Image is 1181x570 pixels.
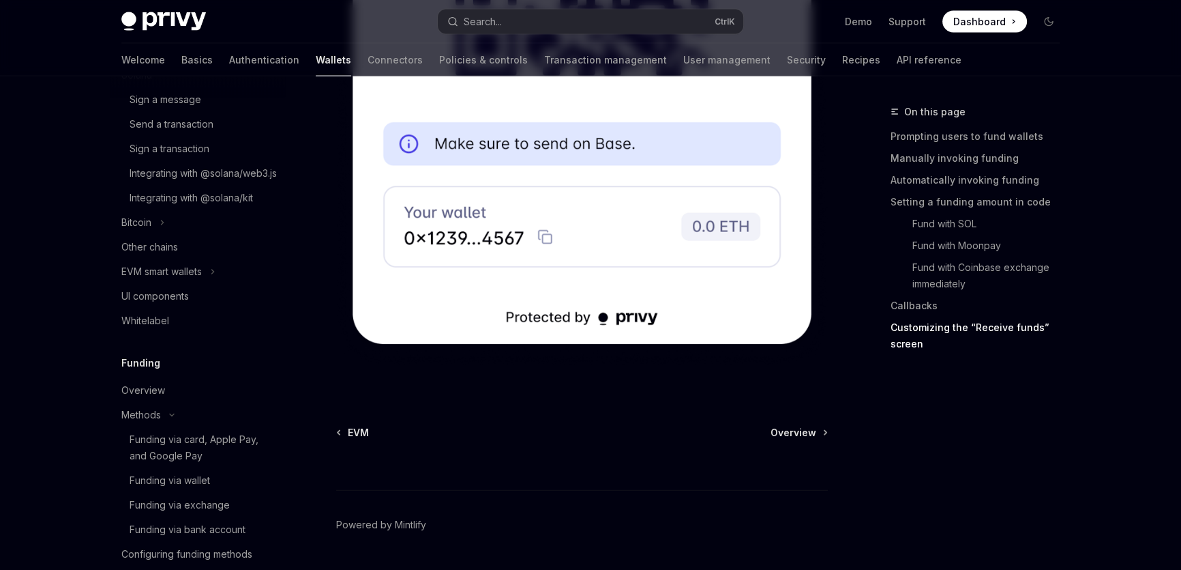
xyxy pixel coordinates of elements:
[110,235,285,259] a: Other chains
[891,213,1071,235] a: Fund with SOL
[110,517,285,542] a: Funding via bank account
[130,497,230,513] div: Funding via exchange
[368,44,423,76] a: Connectors
[891,126,1071,147] a: Prompting users to fund wallets
[771,426,826,440] a: Overview
[942,11,1027,33] a: Dashboard
[464,14,502,30] div: Search...
[130,91,201,108] div: Sign a message
[336,518,426,532] a: Powered by Mintlify
[110,309,285,333] a: Whitelabel
[891,191,1071,213] a: Setting a funding amount in code
[683,44,771,76] a: User management
[130,141,209,157] div: Sign a transaction
[787,44,826,76] a: Security
[229,44,299,76] a: Authentication
[338,426,369,440] a: EVM
[110,210,172,235] button: Bitcoin
[130,116,213,132] div: Send a transaction
[715,16,735,27] span: Ctrl K
[1038,11,1060,33] button: Toggle dark mode
[891,317,1071,355] a: Customizing the “Receive funds” screen
[130,431,277,464] div: Funding via card, Apple Pay, and Google Pay
[121,355,160,371] h5: Funding
[891,235,1071,257] a: Fund with Moonpay
[891,257,1071,295] a: Fund with Coinbase exchange immediately
[439,44,528,76] a: Policies & controls
[110,542,285,567] a: Configuring funding methods
[121,288,189,304] div: UI components
[953,15,1006,29] span: Dashboard
[110,493,285,517] a: Funding via exchange
[891,147,1071,169] a: Manually invoking funding
[110,186,285,210] a: Integrating with @solana/kit
[904,104,966,120] span: On this page
[110,112,285,137] a: Send a transaction
[897,44,961,76] a: API reference
[110,87,285,112] a: Sign a message
[110,403,181,427] button: Methods
[110,161,285,186] a: Integrating with @solana/web3.js
[544,44,667,76] a: Transaction management
[121,382,165,399] div: Overview
[845,15,872,29] a: Demo
[110,378,285,403] a: Overview
[121,12,206,31] img: dark logo
[891,169,1071,191] a: Automatically invoking funding
[110,468,285,493] a: Funding via wallet
[121,313,169,329] div: Whitelabel
[110,259,222,284] button: EVM smart wallets
[121,546,252,562] div: Configuring funding methods
[891,295,1071,317] a: Callbacks
[130,190,253,206] div: Integrating with @solana/kit
[110,427,285,468] a: Funding via card, Apple Pay, and Google Pay
[110,137,285,161] a: Sign a transaction
[181,44,213,76] a: Basics
[130,472,210,489] div: Funding via wallet
[121,239,178,255] div: Other chains
[316,44,351,76] a: Wallets
[888,15,926,29] a: Support
[121,44,165,76] a: Welcome
[438,10,743,34] button: Search...CtrlK
[348,426,369,440] span: EVM
[121,407,161,423] div: Methods
[110,284,285,309] a: UI components
[771,426,816,440] span: Overview
[130,165,277,182] div: Integrating with @solana/web3.js
[842,44,880,76] a: Recipes
[121,214,151,231] div: Bitcoin
[130,522,245,538] div: Funding via bank account
[121,263,202,280] div: EVM smart wallets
